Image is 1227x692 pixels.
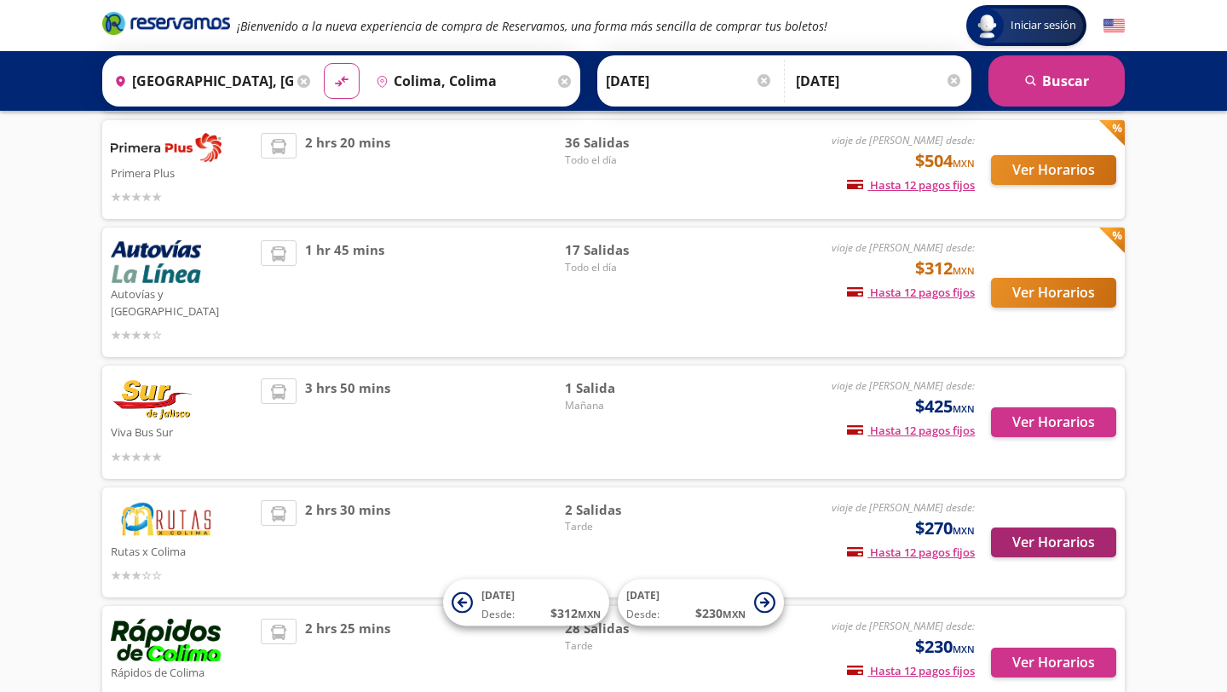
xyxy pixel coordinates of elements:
button: English [1103,15,1125,37]
em: viaje de [PERSON_NAME] desde: [832,240,975,255]
i: Brand Logo [102,10,230,36]
small: MXN [953,264,975,277]
input: Buscar Destino [369,60,555,102]
span: Hasta 12 pagos fijos [847,423,975,438]
span: $230 [915,634,975,660]
button: [DATE]Desde:$312MXN [443,580,609,626]
span: 36 Salidas [565,133,684,153]
span: 2 hrs 20 mins [305,133,390,206]
p: Rápidos de Colima [111,661,252,682]
span: Hasta 12 pagos fijos [847,177,975,193]
button: Ver Horarios [991,528,1116,557]
small: MXN [953,157,975,170]
em: viaje de [PERSON_NAME] desde: [832,378,975,393]
img: Viva Bus Sur [111,378,194,421]
span: 28 Salidas [565,619,684,638]
small: MXN [953,524,975,537]
span: Todo el día [565,260,684,275]
img: Rápidos de Colima [111,619,221,661]
input: Buscar Origen [107,60,293,102]
img: Primera Plus [111,133,222,162]
button: Ver Horarios [991,155,1116,185]
span: Tarde [565,519,684,534]
input: Elegir Fecha [606,60,773,102]
button: Ver Horarios [991,278,1116,308]
span: 2 Salidas [565,500,684,520]
span: Tarde [565,638,684,654]
span: Hasta 12 pagos fijos [847,285,975,300]
span: $270 [915,516,975,541]
span: Iniciar sesión [1004,17,1083,34]
span: Hasta 12 pagos fijos [847,663,975,678]
span: 17 Salidas [565,240,684,260]
span: Mañana [565,398,684,413]
a: Brand Logo [102,10,230,41]
small: MXN [953,402,975,415]
em: viaje de [PERSON_NAME] desde: [832,133,975,147]
button: Ver Horarios [991,407,1116,437]
p: Primera Plus [111,162,252,182]
span: $ 230 [695,604,746,622]
em: viaje de [PERSON_NAME] desde: [832,619,975,633]
span: $504 [915,148,975,174]
small: MXN [578,608,601,620]
span: [DATE] [481,588,515,603]
input: Opcional [796,60,963,102]
span: Todo el día [565,153,684,168]
button: Ver Horarios [991,648,1116,678]
small: MXN [723,608,746,620]
em: viaje de [PERSON_NAME] desde: [832,500,975,515]
span: $425 [915,394,975,419]
span: $ 312 [550,604,601,622]
span: [DATE] [626,588,660,603]
span: 3 hrs 50 mins [305,378,390,466]
span: Hasta 12 pagos fijos [847,545,975,560]
span: 2 hrs 30 mins [305,500,390,585]
span: Desde: [481,607,515,622]
p: Viva Bus Sur [111,421,252,441]
small: MXN [953,643,975,655]
span: $312 [915,256,975,281]
span: Desde: [626,607,660,622]
button: [DATE]Desde:$230MXN [618,580,784,626]
img: Autovías y La Línea [111,240,201,283]
em: ¡Bienvenido a la nueva experiencia de compra de Reservamos, una forma más sencilla de comprar tus... [237,18,827,34]
span: 1 hr 45 mins [305,240,384,344]
p: Rutas x Colima [111,540,252,561]
p: Autovías y [GEOGRAPHIC_DATA] [111,283,252,320]
img: Rutas x Colima [111,500,222,540]
button: Buscar [988,55,1125,107]
span: 1 Salida [565,378,684,398]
